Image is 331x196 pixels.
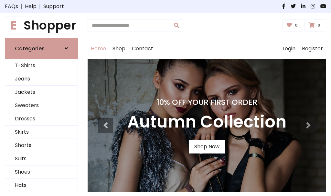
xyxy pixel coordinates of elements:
[5,3,18,10] a: FAQs
[5,17,22,34] span: E
[293,22,299,28] span: 0
[37,3,43,10] span: |
[5,86,78,99] a: Jackets
[299,38,326,59] a: Register
[279,38,299,59] a: Login
[127,98,286,107] h4: 10% Off Your First Order
[18,3,25,10] span: |
[5,18,78,33] a: EShopper
[127,112,286,132] h3: Autumn Collection
[5,38,78,59] a: Categories
[189,140,225,153] a: Shop Now
[316,22,322,28] span: 0
[5,112,78,126] a: Dresses
[5,18,78,33] h1: Shopper
[283,19,304,31] a: 0
[5,99,78,112] a: Sweaters
[129,38,156,59] a: Contact
[5,59,78,72] a: T-Shirts
[5,72,78,86] a: Jeans
[304,19,326,31] a: 0
[43,3,64,10] a: Support
[88,38,109,59] a: Home
[5,152,78,165] a: Suits
[5,139,78,152] a: Shorts
[15,45,45,52] h6: Categories
[5,165,78,179] a: Shoes
[109,38,129,59] a: Shop
[25,3,37,10] a: Help
[5,179,78,192] a: Hats
[5,126,78,139] a: Skirts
